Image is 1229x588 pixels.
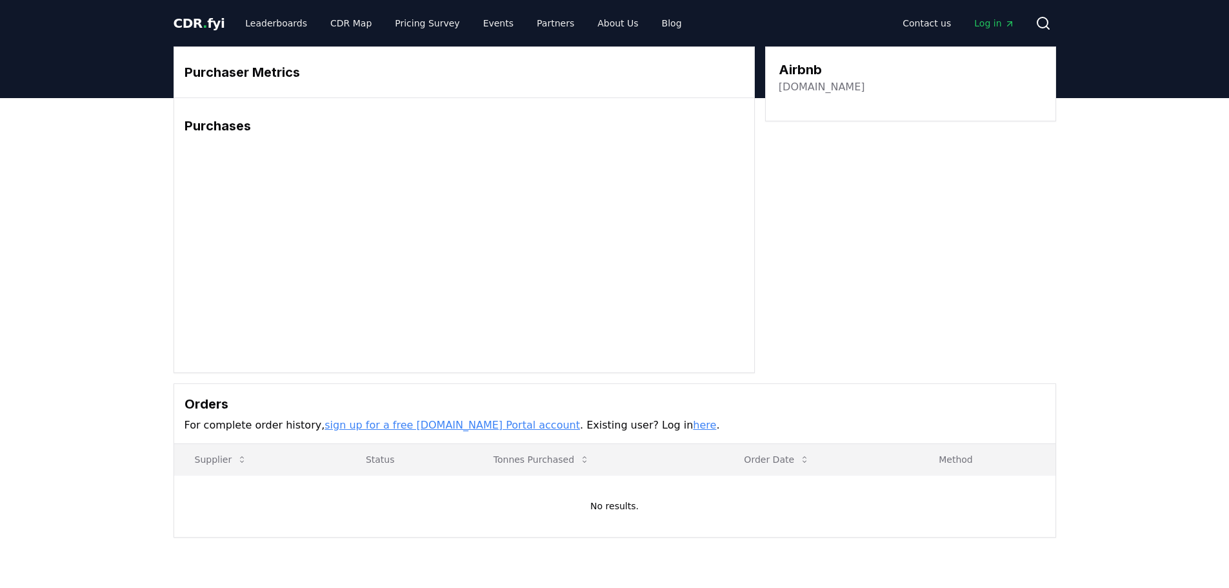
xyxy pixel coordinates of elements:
button: Tonnes Purchased [483,447,600,472]
td: No results. [174,475,1055,537]
a: CDR Map [320,12,382,35]
a: Leaderboards [235,12,317,35]
a: Log in [964,12,1024,35]
p: For complete order history, . Existing user? Log in . [185,418,1045,433]
h3: Orders [185,394,1045,414]
a: Events [473,12,524,35]
p: Method [928,453,1044,466]
button: Order Date [734,447,820,472]
a: Partners [526,12,585,35]
span: . [203,15,207,31]
a: Pricing Survey [385,12,470,35]
button: Supplier [185,447,258,472]
p: Status [355,453,463,466]
a: CDR.fyi [174,14,225,32]
span: Log in [974,17,1014,30]
a: sign up for a free [DOMAIN_NAME] Portal account [325,419,580,431]
a: Blog [652,12,692,35]
a: About Us [587,12,648,35]
span: CDR fyi [174,15,225,31]
a: Contact us [892,12,961,35]
a: here [693,419,716,431]
h3: Purchaser Metrics [185,63,744,82]
a: [DOMAIN_NAME] [779,79,865,95]
h3: Purchases [185,116,744,136]
nav: Main [892,12,1024,35]
h3: Airbnb [779,60,865,79]
nav: Main [235,12,692,35]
